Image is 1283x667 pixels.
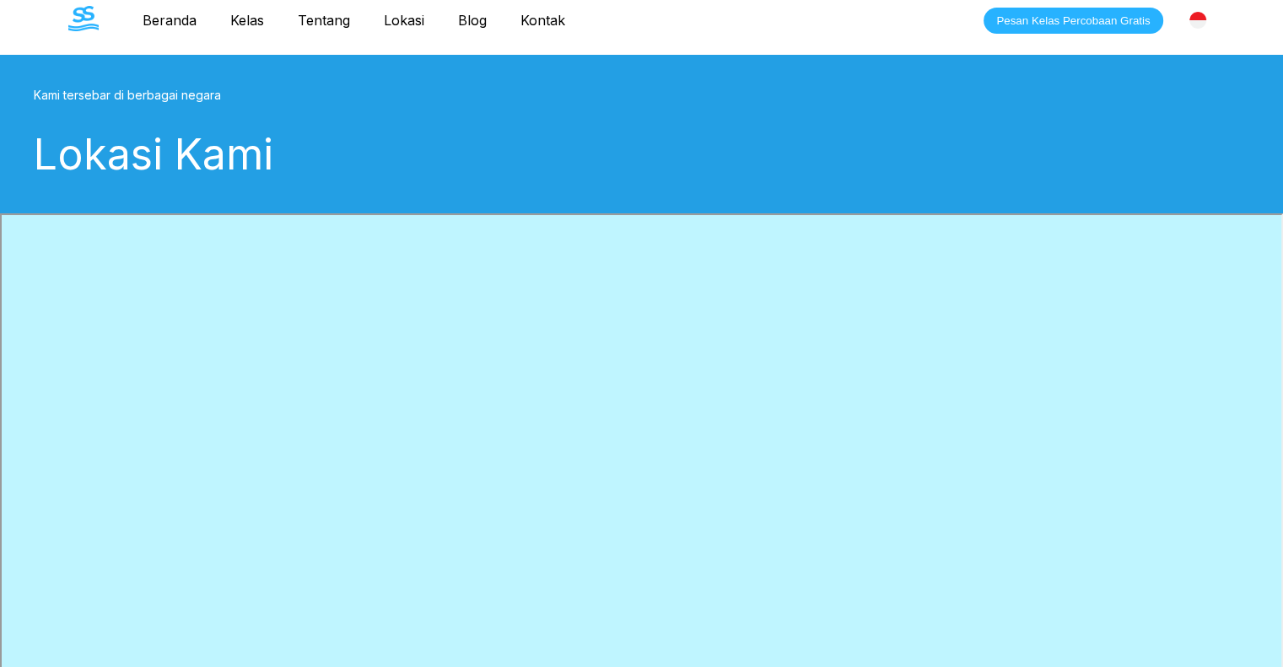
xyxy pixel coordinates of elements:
[34,88,1181,102] div: Kami tersebar di berbagai negara
[1180,3,1216,38] div: [GEOGRAPHIC_DATA]
[441,12,504,29] a: Blog
[126,12,213,29] a: Beranda
[34,129,1181,180] div: Lokasi Kami
[68,6,99,31] img: The Swim Starter Logo
[984,8,1162,34] button: Pesan Kelas Percobaan Gratis
[213,12,281,29] a: Kelas
[367,12,441,29] a: Lokasi
[504,12,582,29] a: Kontak
[1189,12,1206,29] img: Indonesia
[281,12,367,29] a: Tentang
